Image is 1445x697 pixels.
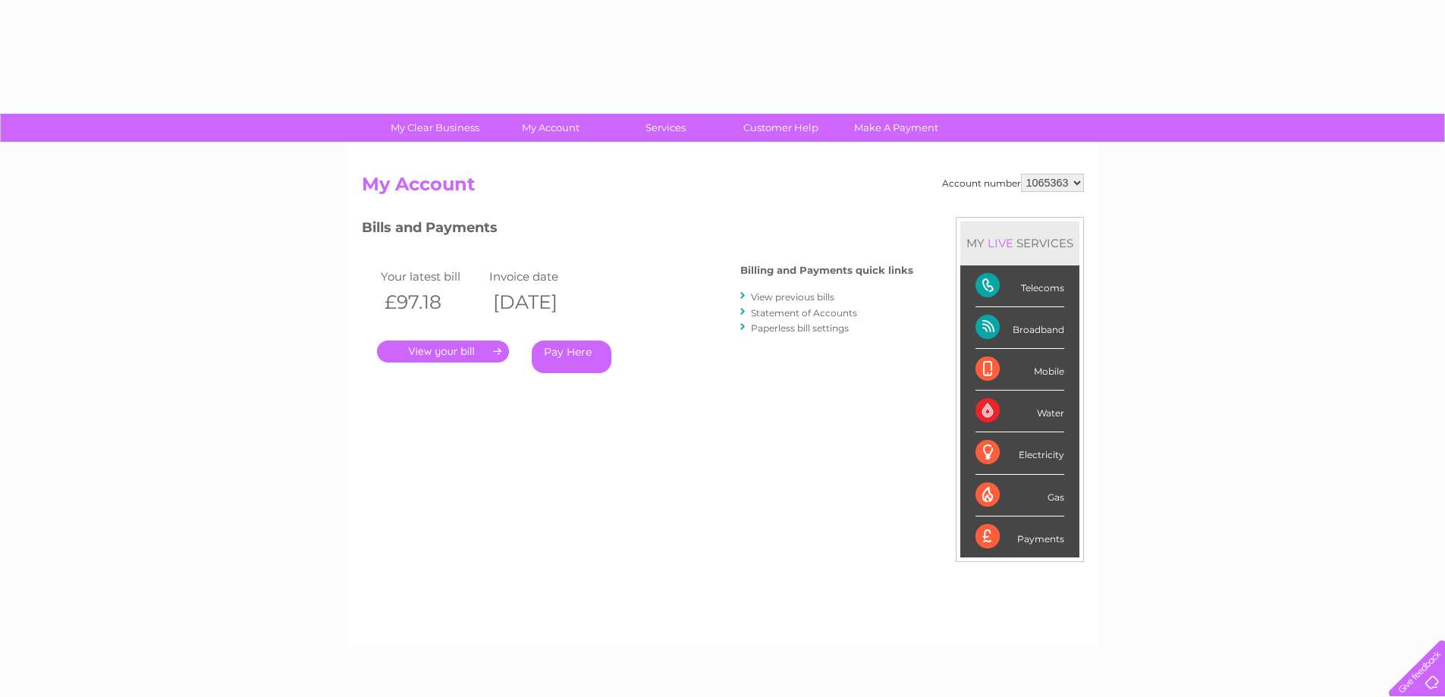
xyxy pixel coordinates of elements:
th: £97.18 [377,287,486,318]
div: Gas [975,475,1064,516]
a: View previous bills [751,291,834,303]
th: [DATE] [485,287,595,318]
div: Account number [942,174,1084,192]
div: MY SERVICES [960,221,1079,265]
a: Pay Here [532,341,611,373]
div: Water [975,391,1064,432]
a: Services [603,114,728,142]
div: Mobile [975,349,1064,391]
a: . [377,341,509,363]
a: My Account [488,114,613,142]
a: Paperless bill settings [751,322,849,334]
div: Payments [975,516,1064,557]
h3: Bills and Payments [362,217,913,243]
a: My Clear Business [372,114,498,142]
a: Statement of Accounts [751,307,857,319]
td: Your latest bill [377,266,486,287]
a: Customer Help [718,114,843,142]
a: Make A Payment [834,114,959,142]
h4: Billing and Payments quick links [740,265,913,276]
div: Broadband [975,307,1064,349]
td: Invoice date [485,266,595,287]
div: Electricity [975,432,1064,474]
div: Telecoms [975,265,1064,307]
h2: My Account [362,174,1084,203]
div: LIVE [985,236,1016,250]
